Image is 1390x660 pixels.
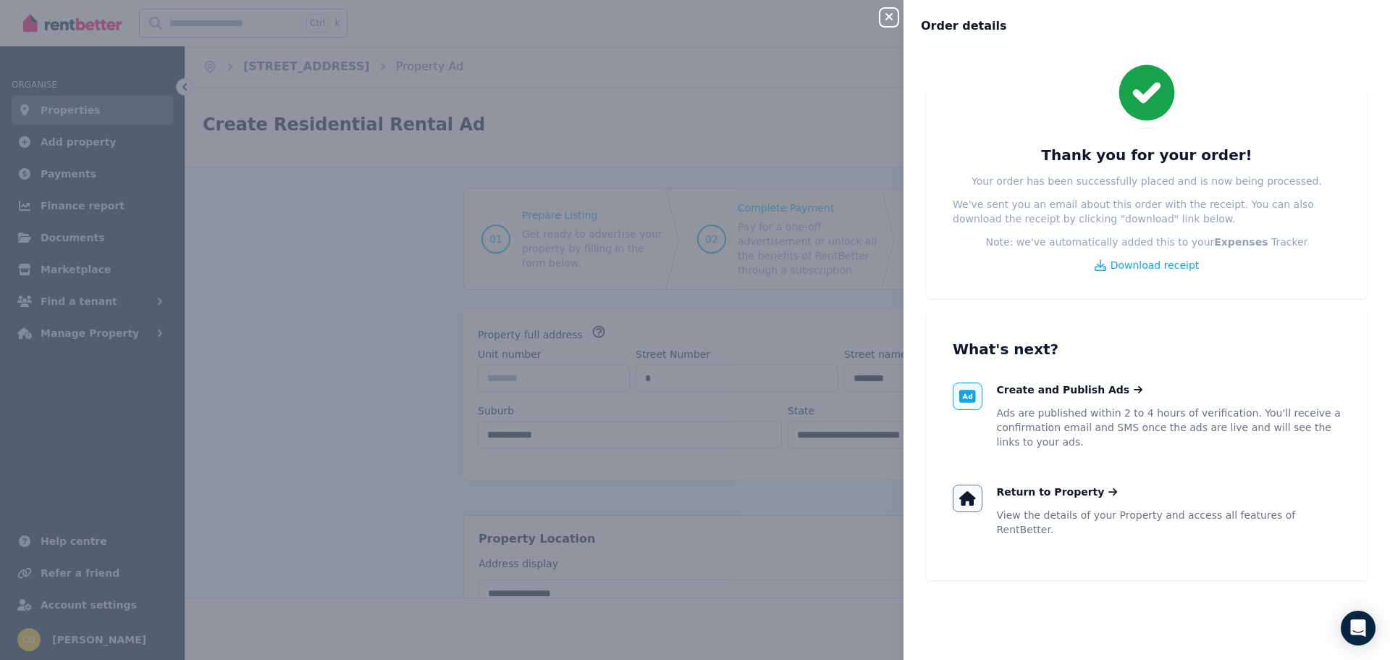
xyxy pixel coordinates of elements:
span: Order details [921,17,1007,35]
p: View the details of your Property and access all features of RentBetter. [997,508,1341,537]
a: Return to Property [997,485,1118,499]
p: Note: we've automatically added this to your Tracker [986,235,1308,249]
div: Open Intercom Messenger [1341,611,1376,646]
h3: What's next? [953,339,1341,359]
span: Create and Publish Ads [997,383,1130,397]
h3: Thank you for your order! [1041,145,1252,165]
span: Download receipt [1111,258,1200,272]
a: Create and Publish Ads [997,383,1143,397]
p: We've sent you an email about this order with the receipt. You can also download the receipt by c... [953,197,1341,226]
b: Expenses [1214,236,1268,248]
span: Return to Property [997,485,1105,499]
p: Your order has been successfully placed and is now being processed. [972,174,1322,188]
p: Ads are published within 2 to 4 hours of verification. You'll receive a confirmation email and SM... [997,406,1341,449]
